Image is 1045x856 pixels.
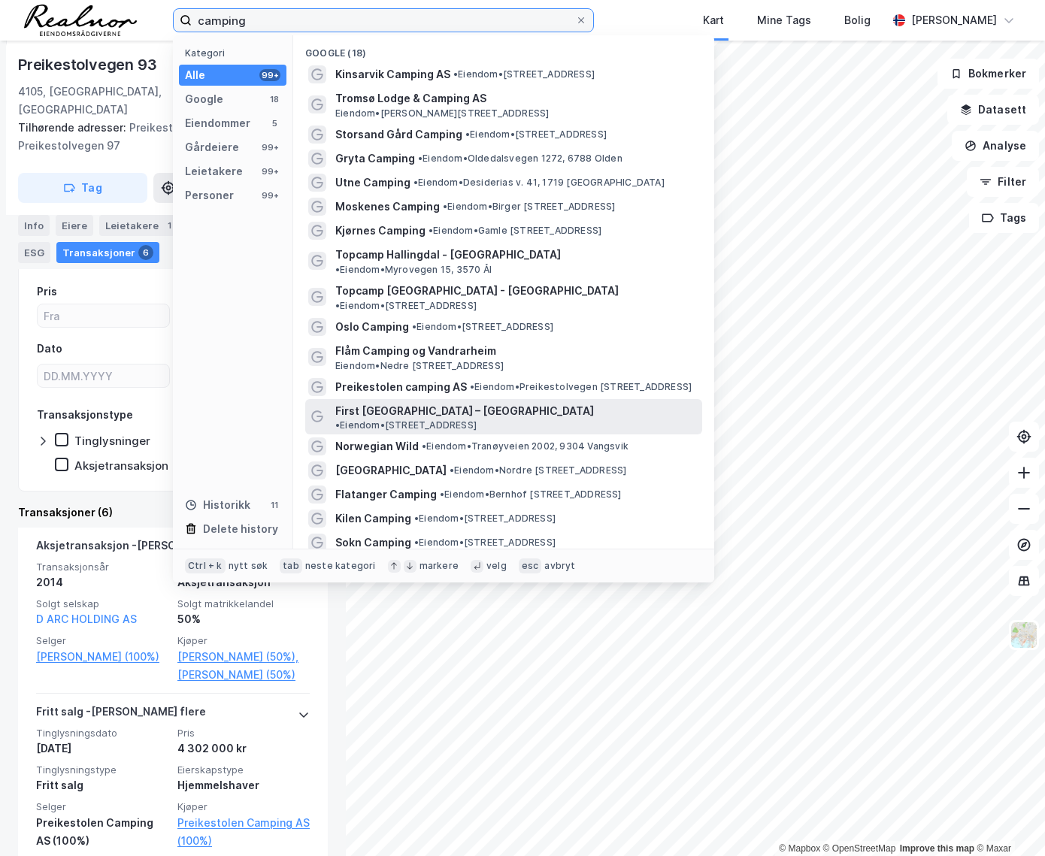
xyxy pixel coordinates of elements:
span: First [GEOGRAPHIC_DATA] – [GEOGRAPHIC_DATA] [335,402,594,420]
span: Solgt matrikkelandel [177,597,310,610]
span: Selger [36,800,168,813]
span: Eiendom • [STREET_ADDRESS] [412,321,553,333]
span: [GEOGRAPHIC_DATA] [335,461,447,479]
button: Tags [969,203,1039,233]
div: 18 [268,93,280,105]
a: D ARC HOLDING AS [36,613,137,625]
span: • [453,68,458,80]
div: Delete history [203,520,278,538]
span: Eiendom • Bernhof [STREET_ADDRESS] [440,488,622,501]
span: Tinglysningsdato [36,727,168,740]
div: tab [280,558,302,573]
div: Historikk [185,496,250,514]
span: Flåm Camping og Vandrarheim [335,342,696,360]
div: 99+ [259,141,280,153]
span: • [429,225,433,236]
span: • [413,177,418,188]
div: [PERSON_NAME] [911,11,997,29]
span: Storsand Gård Camping [335,126,462,144]
a: OpenStreetMap [823,843,896,854]
div: 1 [162,218,177,233]
div: 4105, [GEOGRAPHIC_DATA], [GEOGRAPHIC_DATA] [18,83,259,119]
div: 99+ [259,189,280,201]
button: Tag [18,173,147,203]
div: Ctrl + k [185,558,226,573]
span: • [422,440,426,452]
span: Topcamp Hallingdal - [GEOGRAPHIC_DATA] [335,246,561,264]
div: Info [18,215,50,236]
span: Flatanger Camping [335,485,437,504]
a: [PERSON_NAME] (100%) [36,648,168,666]
div: Transaksjonstype [37,406,133,424]
a: Mapbox [779,843,820,854]
div: Dato [37,340,62,358]
a: [PERSON_NAME] (50%) [177,666,310,684]
span: Selger [36,634,168,647]
span: Eiendom • Nordre [STREET_ADDRESS] [450,464,626,476]
span: Kjøper [177,800,310,813]
span: • [335,300,340,311]
div: Tinglysninger [74,434,150,448]
span: Gryta Camping [335,150,415,168]
div: esc [519,558,542,573]
div: Google [185,90,223,108]
div: 6 [138,245,153,260]
span: Kinsarvik Camping AS [335,65,450,83]
span: • [335,419,340,431]
span: Preikestolen camping AS [335,378,467,396]
span: Eiendom • [STREET_ADDRESS] [414,513,556,525]
span: Kjørnes Camping [335,222,426,240]
div: Pris [37,283,57,301]
button: Datasett [947,95,1039,125]
span: Eiendom • [STREET_ADDRESS] [335,300,477,312]
span: Kjøper [177,634,310,647]
span: Tilhørende adresser: [18,121,129,134]
div: Kontrollprogram for chat [970,784,1045,856]
span: • [414,537,419,548]
span: Norwegian Wild [335,437,419,455]
div: [DATE] [36,740,168,758]
span: Eiendom • [PERSON_NAME][STREET_ADDRESS] [335,107,549,119]
input: DD.MM.YYYY [38,364,169,387]
div: Leietakere [185,162,243,180]
button: Analyse [952,131,1039,161]
div: ESG [18,242,50,263]
span: Eiendom • Preikestolvegen [STREET_ADDRESS] [470,381,692,393]
span: Kilen Camping [335,510,411,528]
div: markere [420,560,459,572]
span: • [335,264,340,275]
div: Transaksjoner [56,242,159,263]
div: 99+ [259,69,280,81]
button: Filter [967,167,1039,197]
div: Gårdeiere [185,138,239,156]
div: Preikestolen Camping AS (100%) [36,814,168,850]
input: Fra [38,304,169,327]
span: Utne Camping [335,174,410,192]
span: Eiendom • Nedre [STREET_ADDRESS] [335,360,504,372]
div: Preikestolvegen 93 [18,53,159,77]
span: Eiendom • Myrovegen 15, 3570 Ål [335,264,492,276]
span: Moskenes Camping [335,198,440,216]
span: Tinglysningstype [36,764,168,776]
img: Z [1010,621,1038,649]
div: Preikestolvegen 95, Preikestolvegen 97 [18,119,316,155]
span: • [440,488,444,500]
span: Eiendom • Desiderias v. 41, 1719 [GEOGRAPHIC_DATA] [413,177,665,189]
span: Eiendom • Gamle [STREET_ADDRESS] [429,225,601,237]
div: Fritt salg - [PERSON_NAME] flere [36,703,206,727]
span: Transaksjonsår [36,561,168,573]
span: Topcamp [GEOGRAPHIC_DATA] - [GEOGRAPHIC_DATA] [335,282,619,300]
div: 5 [268,117,280,129]
span: Eiendom • [STREET_ADDRESS] [414,537,556,549]
div: 2014 [36,573,168,591]
span: Eiendom • [STREET_ADDRESS] [453,68,595,80]
span: Tromsø Lodge & Camping AS [335,89,696,107]
div: Aksjetransaksjon [74,458,168,473]
a: Improve this map [900,843,974,854]
div: Eiendommer [185,114,250,132]
div: Hjemmelshaver [177,776,310,794]
span: • [412,321,416,332]
div: Personer [185,186,234,204]
div: Alle [185,66,205,84]
a: Preikestolen Camping AS (100%) [177,814,310,850]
